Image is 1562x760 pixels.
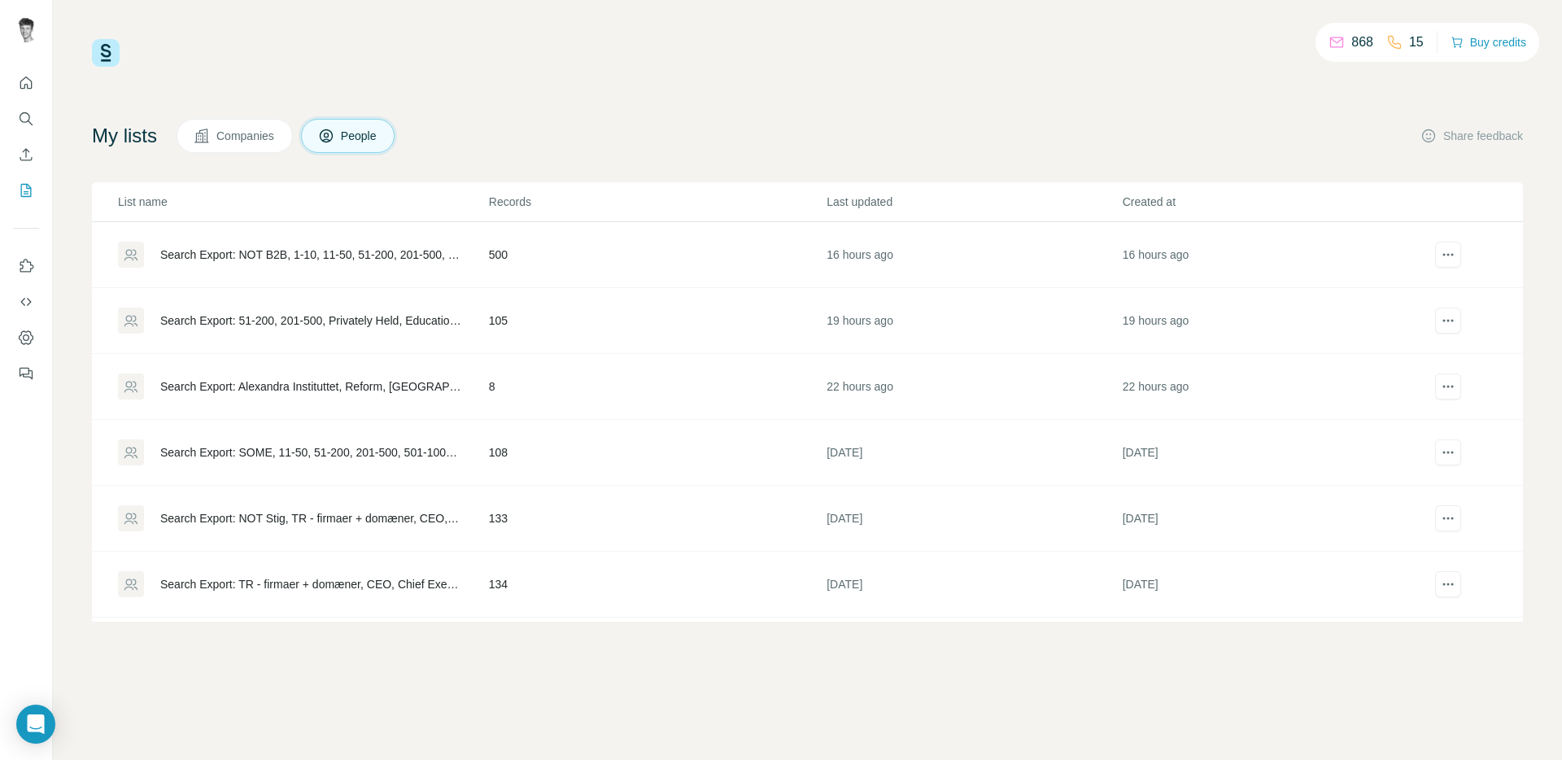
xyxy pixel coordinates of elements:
[13,251,39,281] button: Use Surfe on LinkedIn
[16,705,55,744] div: Open Intercom Messenger
[160,576,461,592] div: Search Export: TR - firmaer + domæner, CEO, Chief Executive Officer, COO, Chief Operating Officer...
[1351,33,1373,52] p: 868
[118,194,487,210] p: List name
[1435,242,1461,268] button: actions
[489,194,825,210] p: Records
[488,486,826,552] td: 133
[1435,439,1461,465] button: actions
[1435,373,1461,400] button: actions
[1122,222,1417,288] td: 16 hours ago
[13,140,39,169] button: Enrich CSV
[13,68,39,98] button: Quick start
[13,176,39,205] button: My lists
[1122,354,1417,420] td: 22 hours ago
[160,378,461,395] div: Search Export: Alexandra Instituttet, Reform, [GEOGRAPHIC_DATA], [GEOGRAPHIC_DATA], [GEOGRAPHIC_D...
[488,354,826,420] td: 8
[1122,420,1417,486] td: [DATE]
[13,359,39,388] button: Feedback
[827,194,1120,210] p: Last updated
[1409,33,1424,52] p: 15
[826,618,1121,684] td: [DATE]
[160,444,461,461] div: Search Export: SOME, 11-50, 51-200, 201-500, 501-1000, 1001-5000, 5001-10,000, [GEOGRAPHIC_DATA],...
[216,128,276,144] span: Companies
[1420,128,1523,144] button: Share feedback
[826,486,1121,552] td: [DATE]
[160,312,461,329] div: Search Export: 51-200, 201-500, Privately Held, Educational Institution, Public Company, Partners...
[13,287,39,317] button: Use Surfe API
[13,323,39,352] button: Dashboard
[826,552,1121,618] td: [DATE]
[826,288,1121,354] td: 19 hours ago
[488,420,826,486] td: 108
[488,618,826,684] td: 864
[1435,505,1461,531] button: actions
[92,39,120,67] img: Surfe Logo
[1435,571,1461,597] button: actions
[1122,486,1417,552] td: [DATE]
[1122,288,1417,354] td: 19 hours ago
[826,354,1121,420] td: 22 hours ago
[92,123,157,149] h4: My lists
[1123,194,1416,210] p: Created at
[1435,308,1461,334] button: actions
[488,288,826,354] td: 105
[160,247,461,263] div: Search Export: NOT B2B, 1-10, 11-50, 51-200, 201-500, 501-1000, [GEOGRAPHIC_DATA], Marketing mana...
[488,222,826,288] td: 500
[1451,31,1526,54] button: Buy credits
[488,552,826,618] td: 134
[13,16,39,42] img: Avatar
[826,420,1121,486] td: [DATE]
[826,222,1121,288] td: 16 hours ago
[341,128,378,144] span: People
[13,104,39,133] button: Search
[1122,618,1417,684] td: [DATE]
[1122,552,1417,618] td: [DATE]
[160,510,461,526] div: Search Export: NOT Stig, TR - firmaer + domæner, CEO, Chief Executive Officer, COO, Chief Operati...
